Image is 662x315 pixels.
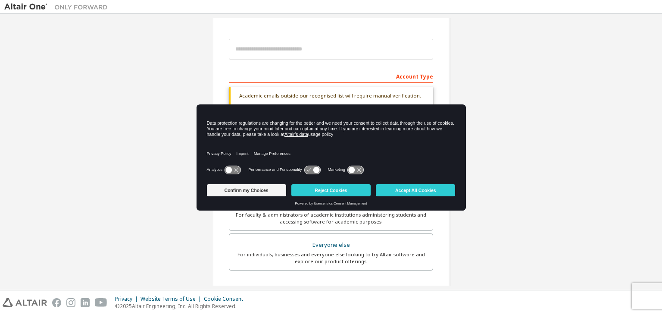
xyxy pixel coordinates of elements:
img: youtube.svg [95,298,107,307]
div: Website Terms of Use [141,296,204,302]
div: Privacy [115,296,141,302]
div: Academic emails outside our recognised list will require manual verification. [229,87,433,104]
div: Cookie Consent [204,296,248,302]
img: altair_logo.svg [3,298,47,307]
div: Your Profile [229,283,433,297]
img: linkedin.svg [81,298,90,307]
div: Account Type [229,69,433,83]
p: © 2025 Altair Engineering, Inc. All Rights Reserved. [115,302,248,310]
img: instagram.svg [66,298,75,307]
img: Altair One [4,3,112,11]
div: For faculty & administrators of academic institutions administering students and accessing softwa... [234,211,428,225]
div: Everyone else [234,239,428,251]
div: For individuals, businesses and everyone else looking to try Altair software and explore our prod... [234,251,428,265]
img: facebook.svg [52,298,61,307]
